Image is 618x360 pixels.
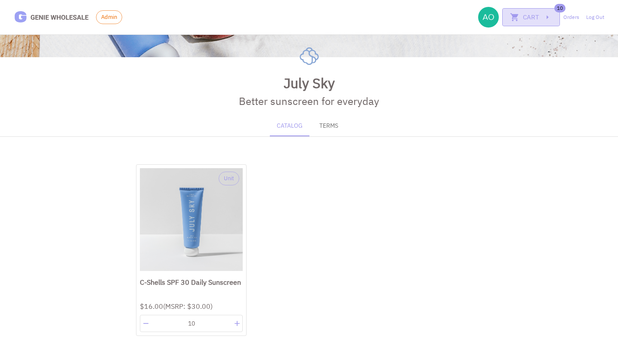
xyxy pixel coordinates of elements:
img: Logo [14,10,89,25]
div: July Sky [232,73,386,93]
button: Cart [502,8,560,26]
button: Terms [309,116,348,136]
a: Orders [563,13,579,21]
img: aoxue@julyskyskincare.com [478,7,499,28]
span: Unit [219,174,239,183]
span: Admin [96,13,122,22]
img: Logo [295,42,323,70]
button: Catalog [270,116,309,136]
div: Admin [96,10,122,24]
span: 10 [554,4,565,12]
a: Log Out [586,13,604,21]
img: Product tile [140,168,243,271]
div: C-Shells SPF 30 Daily Sunscreen [140,277,243,287]
div: 10 [151,319,232,328]
div: $16.00 (MSRP: $30.00 ) [140,301,243,311]
div: Better sunscreen for everyday [239,93,379,109]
